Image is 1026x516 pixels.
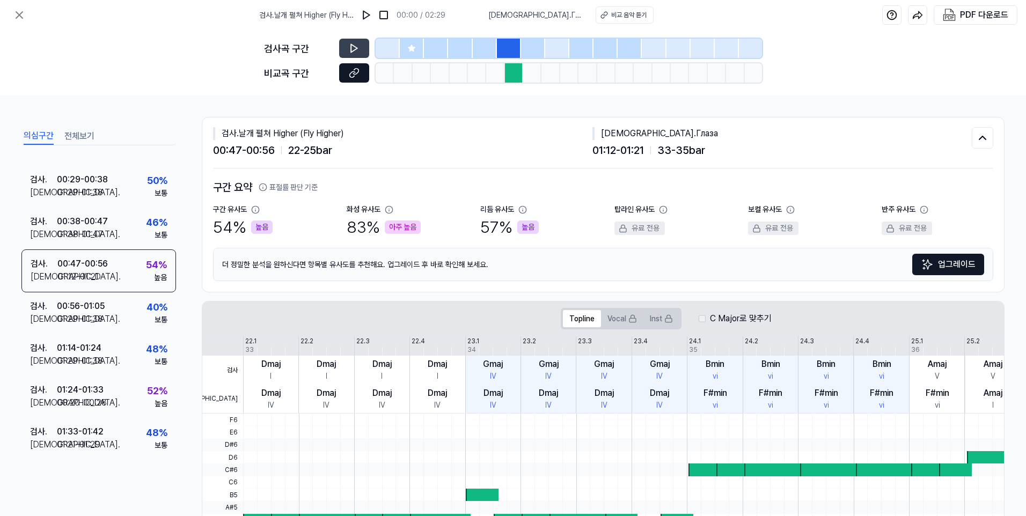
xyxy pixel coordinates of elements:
div: 00:38 - 00:47 [57,215,108,228]
button: 비교 음악 듣기 [596,6,654,24]
div: Dmaj [317,387,336,400]
div: PDF 다운로드 [960,8,1008,22]
div: Gmaj [483,358,503,371]
span: C6 [202,476,243,489]
div: F#min [926,387,949,400]
div: vi [879,371,884,382]
span: 검사 . 날개 펼쳐 Higher (Fly Higher) [259,10,354,21]
div: 52 % [147,384,167,398]
div: Dmaj [317,358,336,371]
div: Dmaj [595,387,614,400]
span: C#6 [202,463,243,476]
div: IV [268,400,274,411]
div: 검사곡 구간 [264,41,333,56]
div: 01:33 - 01:42 [57,425,104,438]
div: I [437,371,438,382]
div: 비교 음악 듣기 [611,10,647,20]
div: 보통 [155,188,167,199]
div: 검사 . [30,173,57,186]
div: vi [879,400,884,411]
a: Sparkles업그레이드 [912,254,984,275]
div: Bmin [817,358,836,371]
div: 01:29 - 01:38 [57,355,103,367]
div: 01:21 - 01:29 [57,438,100,451]
div: IV [656,371,663,382]
div: 01:12 - 01:21 [57,270,99,283]
div: Dmaj [428,358,447,371]
div: 25.2 [966,336,980,346]
div: [DEMOGRAPHIC_DATA] . [30,186,57,199]
div: 유료 전용 [748,222,798,235]
span: 33 - 35 bar [657,142,705,158]
span: D#6 [202,439,243,451]
div: 24.4 [855,336,869,346]
div: 22.2 [301,336,313,346]
button: Vocal [601,310,643,327]
div: V [935,371,940,382]
div: 00:56 - 01:05 [57,300,105,313]
div: F#min [870,387,893,400]
div: Gmaj [594,358,614,371]
div: F#min [759,387,782,400]
div: IV [490,400,496,411]
div: 높음 [155,398,167,409]
div: [DEMOGRAPHIC_DATA] . [30,396,57,409]
div: Amaj [984,387,1002,400]
div: 35 [689,345,698,355]
span: B5 [202,489,243,501]
span: 검사 [202,356,243,385]
div: Dmaj [261,387,281,400]
div: Dmaj [372,387,392,400]
button: 전체보기 [64,128,94,145]
div: 57 % [480,215,539,239]
div: [DEMOGRAPHIC_DATA] . [30,355,57,367]
div: IV [490,371,496,382]
div: vi [768,371,773,382]
div: 23.3 [578,336,592,346]
div: 검사 . [30,300,57,313]
div: IV [323,400,329,411]
div: vi [713,371,718,382]
div: 24.3 [800,336,814,346]
div: F#min [815,387,838,400]
div: 54 % [146,257,167,272]
div: Gmaj [539,358,559,371]
span: E6 [202,426,243,438]
div: 유료 전용 [882,222,932,235]
label: C Major로 맞추기 [710,312,772,325]
div: 36 [911,345,920,355]
div: Dmaj [372,358,392,371]
div: IV [601,371,607,382]
div: 화성 유사도 [347,204,380,215]
div: Dmaj [261,358,281,371]
div: 검사 . [30,384,57,396]
div: V [991,371,995,382]
div: 보통 [155,440,167,451]
img: play [361,10,372,20]
div: 40 % [146,300,167,314]
div: 01:29 - 01:38 [57,313,103,326]
button: 표절률 판단 기준 [259,182,318,193]
div: 22.3 [356,336,370,346]
div: 24.1 [689,336,701,346]
div: vi [824,371,829,382]
span: D6 [202,451,243,463]
div: 00:29 - 00:38 [57,173,108,186]
span: F6 [202,414,243,426]
div: 01:29 - 01:38 [57,186,103,199]
div: 48 % [146,342,167,356]
div: Bmin [873,358,891,371]
h2: 구간 요약 [213,179,993,195]
div: 구간 유사도 [213,204,247,215]
div: 22.4 [412,336,425,346]
div: 보통 [155,356,167,367]
div: I [992,400,994,411]
div: 검사 . [30,342,57,355]
div: Amaj [928,358,947,371]
span: 22 - 25 bar [288,142,332,158]
div: 01:24 - 01:33 [57,384,104,396]
button: PDF 다운로드 [941,6,1010,24]
span: 01:12 - 01:21 [592,142,644,158]
button: Topline [563,310,601,327]
div: I [326,371,327,382]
